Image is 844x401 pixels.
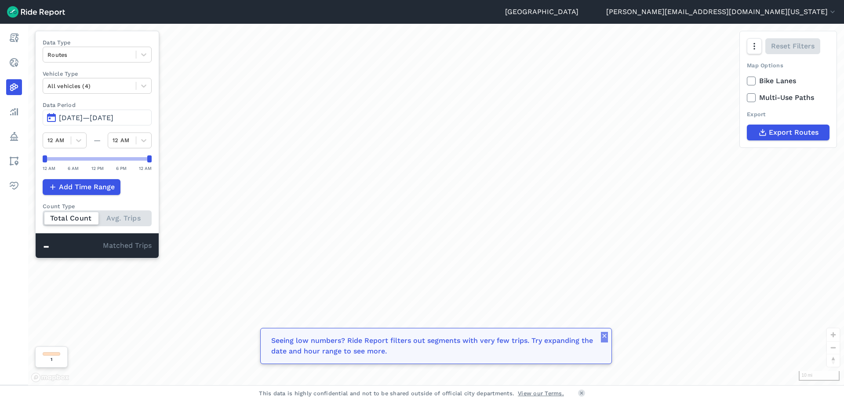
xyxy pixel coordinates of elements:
label: Data Period [43,101,152,109]
button: [PERSON_NAME][EMAIL_ADDRESS][DOMAIN_NAME][US_STATE] [606,7,837,17]
div: Map Options [747,61,829,70]
div: loading [28,24,844,385]
button: [DATE]—[DATE] [43,110,152,125]
div: 12 AM [43,164,55,172]
label: Multi-Use Paths [747,92,829,103]
button: Add Time Range [43,179,120,195]
div: Matched Trips [36,233,159,258]
span: Reset Filters [771,41,815,52]
span: Export Routes [769,127,819,138]
div: 12 PM [91,164,104,172]
a: Health [6,178,22,194]
button: Reset Filters [765,38,820,54]
a: [GEOGRAPHIC_DATA] [505,7,578,17]
a: Policy [6,129,22,144]
div: — [87,135,108,146]
a: View our Terms. [518,389,564,397]
div: - [43,240,103,252]
button: Export Routes [747,125,829,140]
img: Ride Report [7,6,65,18]
div: 6 AM [68,164,79,172]
label: Bike Lanes [747,76,829,86]
label: Vehicle Type [43,70,152,78]
div: 6 PM [116,164,127,172]
a: Heatmaps [6,79,22,95]
a: Areas [6,153,22,169]
a: Analyze [6,104,22,120]
span: Add Time Range [59,182,115,192]
label: Data Type [43,38,152,47]
span: [DATE]—[DATE] [59,114,113,122]
a: Report [6,30,22,46]
div: 12 AM [139,164,152,172]
div: Count Type [43,202,152,210]
a: Realtime [6,55,22,70]
div: Export [747,110,829,118]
